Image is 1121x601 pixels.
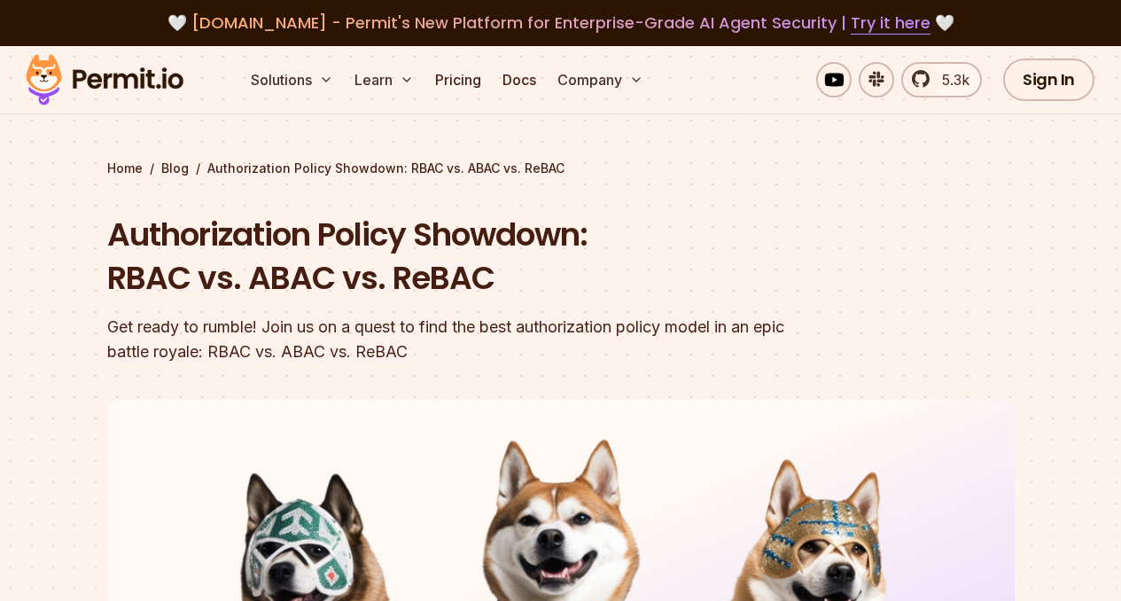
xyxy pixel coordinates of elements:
[107,213,788,300] h1: Authorization Policy Showdown: RBAC vs. ABAC vs. ReBAC
[107,160,143,177] a: Home
[495,62,543,98] a: Docs
[43,11,1078,35] div: 🤍 🤍
[347,62,421,98] button: Learn
[1003,59,1094,101] a: Sign In
[107,315,788,364] div: Get ready to rumble! Join us on a quest to find the best authorization policy model in an epic ba...
[191,12,930,34] span: [DOMAIN_NAME] - Permit's New Platform for Enterprise-Grade AI Agent Security |
[851,12,930,35] a: Try it here
[18,50,191,110] img: Permit logo
[931,69,969,90] span: 5.3k
[428,62,488,98] a: Pricing
[901,62,982,98] a: 5.3k
[550,62,650,98] button: Company
[244,62,340,98] button: Solutions
[161,160,189,177] a: Blog
[107,160,1015,177] div: / /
